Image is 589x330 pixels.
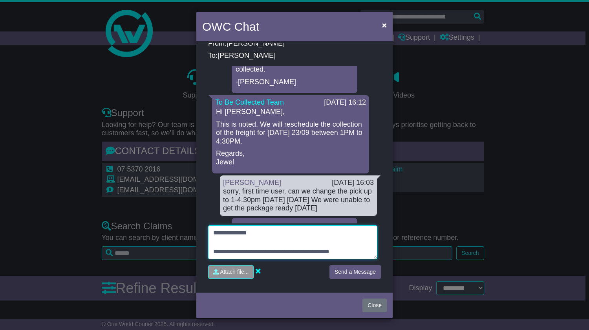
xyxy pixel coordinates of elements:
[236,78,353,87] p: -[PERSON_NAME]
[216,108,365,116] p: Hi [PERSON_NAME],
[208,52,381,60] p: To:
[223,187,374,213] div: sorry, first time user. can we change the pick up to 1-4.30pm [DATE] [DATE] We were unable to get...
[216,149,365,166] p: Regards, Jewel
[378,17,391,33] button: Close
[362,299,387,312] button: Close
[382,20,387,29] span: ×
[227,39,285,47] span: [PERSON_NAME]
[202,18,259,35] h4: OWC Chat
[215,98,284,106] a: To Be Collected Team
[208,39,381,48] p: From:
[332,179,374,187] div: [DATE] 16:03
[218,52,276,59] span: [PERSON_NAME]
[223,179,281,186] a: [PERSON_NAME]
[216,120,365,146] p: This is noted. We will reschedule the collection of the freight for [DATE] 23/09 between 1PM to 4...
[329,265,381,279] button: Send a Message
[324,98,366,107] div: [DATE] 16:12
